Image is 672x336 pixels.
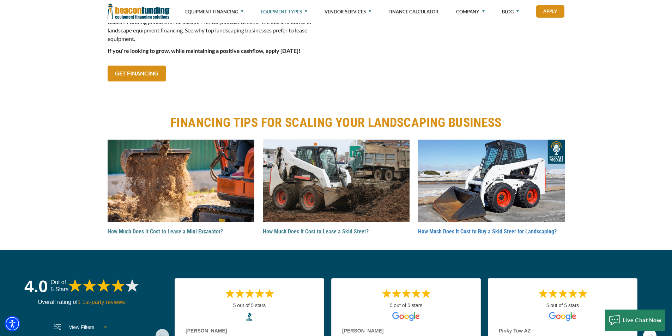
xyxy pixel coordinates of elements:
[246,312,253,321] img: bbb
[51,280,69,285] span: Out of
[342,301,470,310] div: 5 out of 5 stars
[263,228,369,235] a: How Much Does It Cost to Lease a Skid Steer?
[499,327,626,335] span: Pinky Tow AZ
[108,47,301,54] span: If you're looking to grow, while maintaining a positive cashflow, apply [DATE]!
[536,5,564,18] a: Apply
[108,18,332,43] p: Beacon Funding joined the Hardscape Mentor podcast to cover the dos and don’ts of landscape equip...
[263,140,410,222] img: How Much Does It Cost to Lease a Skid Steer?
[18,319,145,335] a: View Filters
[78,299,125,305] a: 1 1st-party reviews - open in a new tab
[186,327,313,335] span: [PERSON_NAME]
[108,140,254,222] img: How Much Does it Cost to Lease a Mini Excavator?
[418,140,565,222] img: How Much Does it Cost to Buy a Skid Steer for Landscaping?
[51,287,69,292] span: 5 Stars
[623,317,662,323] span: Live Chat Now
[549,312,576,321] img: google
[108,117,565,129] h2: FINANCING TIPS FOR SCALING YOUR LANDSCAPING BUSINESS
[5,316,20,331] div: Accessibility Menu
[342,327,470,335] span: [PERSON_NAME]
[418,228,557,235] a: How Much Does it Cost to Buy a Skid Steer for Landscaping?
[499,301,626,310] div: 5 out of 5 stars
[605,310,665,331] button: Live Chat Now
[392,312,419,321] img: google
[186,301,313,310] div: 5 out of 5 stars
[108,66,166,81] a: GET FINANCING
[108,228,223,235] a: How Much Does it Cost to Lease a Mini Excavator?
[24,278,51,295] div: 4.0
[18,298,145,306] div: Overall rating of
